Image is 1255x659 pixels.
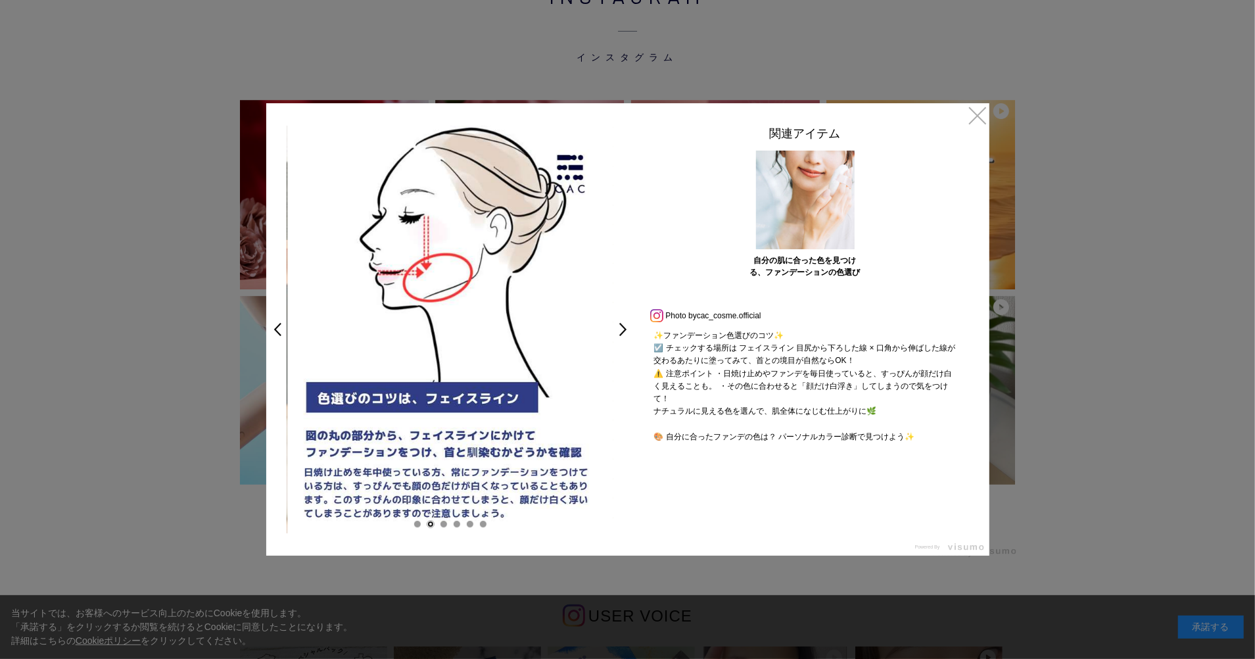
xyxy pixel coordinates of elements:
img: e9081a10-210f-4ce0-86d7-6cbfadf41738-large.jpg [287,126,613,533]
img: 24column_list.jpg [756,151,855,249]
span: Photo by [666,308,697,324]
div: 自分の肌に合った色を見つける、ファンデーションの色選び [747,255,863,278]
p: ✨ファンデーション色選びのコツ✨ ☑️ チェックする場所は フェイスライン 目尻から下ろした線 × 口角から伸ばした線が交わるあたりに塗ってみて、首との境目が自然ならOK！ ⚠️ 注意ポイント ... [641,329,970,444]
a: × [966,103,989,127]
a: cac_cosme.official [697,311,761,320]
div: 関連アイテム [641,126,970,147]
a: > [617,318,636,341]
a: < [265,318,283,341]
